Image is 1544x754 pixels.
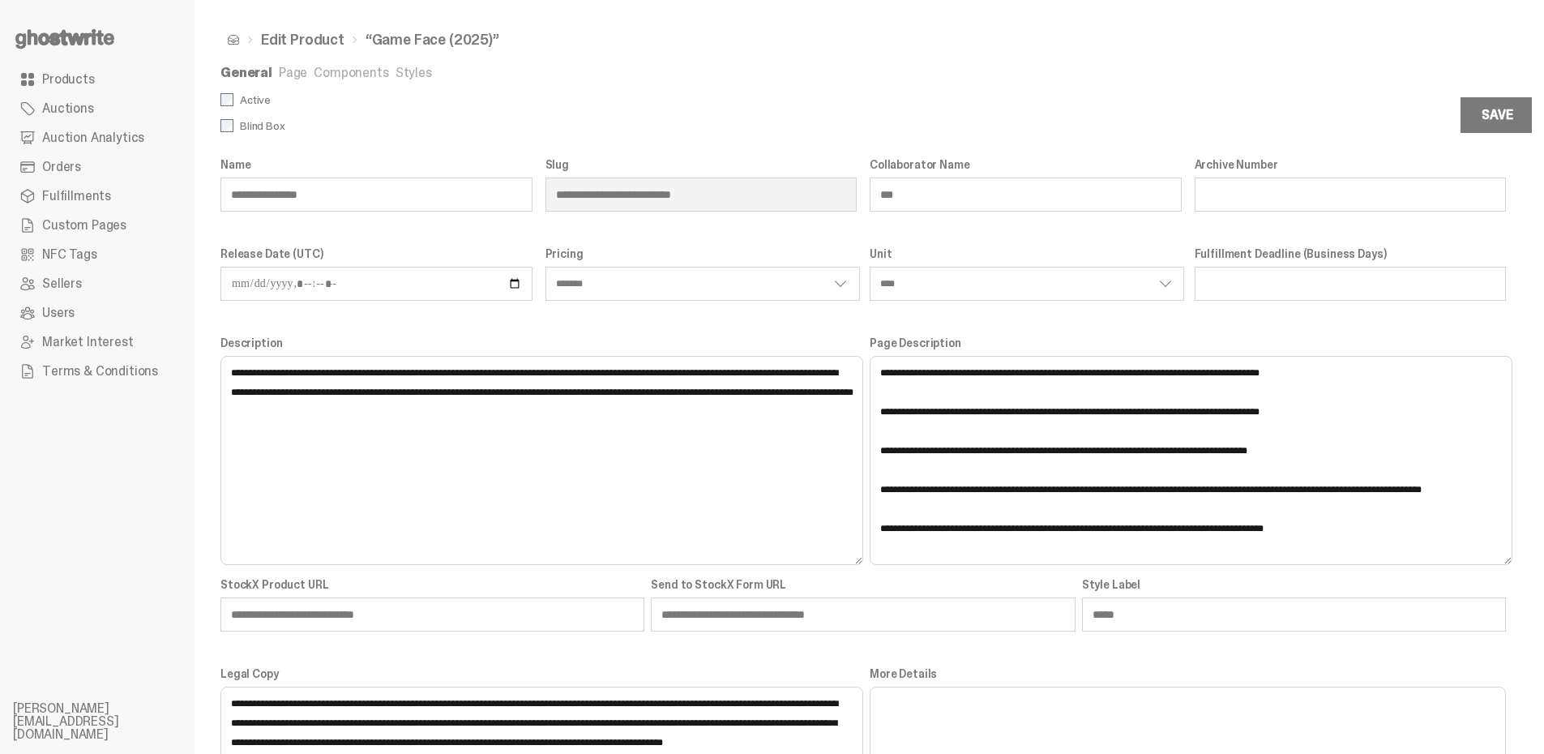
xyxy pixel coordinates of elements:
button: Save [1461,97,1533,133]
span: Terms & Conditions [42,365,158,378]
label: Slug [545,158,858,171]
div: Save [1482,109,1512,122]
a: Custom Pages [13,211,182,240]
span: NFC Tags [42,248,97,261]
span: Sellers [42,277,82,290]
a: Fulfillments [13,182,182,211]
span: Market Interest [42,336,134,349]
span: Fulfillments [42,190,111,203]
input: Active [220,93,233,106]
label: Unit [870,247,1182,260]
span: Custom Pages [42,219,126,232]
a: Auctions [13,94,182,123]
a: Edit Product [261,32,344,47]
span: Users [42,306,75,319]
li: “Game Face (2025)” [344,32,499,47]
label: More Details [870,667,1506,680]
a: Sellers [13,269,182,298]
label: Archive Number [1195,158,1507,171]
a: General [220,64,272,81]
a: Terms & Conditions [13,357,182,386]
label: Fulfillment Deadline (Business Days) [1195,247,1507,260]
a: Users [13,298,182,328]
a: Auction Analytics [13,123,182,152]
span: Auction Analytics [42,131,144,144]
label: StockX Product URL [220,578,644,591]
span: Auctions [42,102,94,115]
a: Orders [13,152,182,182]
label: Blind Box [220,119,863,132]
a: NFC Tags [13,240,182,269]
label: Send to StockX Form URL [651,578,1075,591]
input: Blind Box [220,119,233,132]
span: Products [42,73,95,86]
label: Style Label [1082,578,1506,591]
a: Components [314,64,388,81]
label: Collaborator Name [870,158,1182,171]
li: [PERSON_NAME][EMAIL_ADDRESS][DOMAIN_NAME] [13,702,207,741]
a: Styles [396,64,432,81]
a: Market Interest [13,328,182,357]
label: Description [220,336,857,349]
span: Orders [42,161,81,174]
label: Pricing [545,247,858,260]
label: Legal Copy [220,667,857,680]
label: Release Date (UTC) [220,247,532,260]
label: Page Description [870,336,1506,349]
a: Products [13,65,182,94]
label: Name [220,158,532,171]
label: Active [220,93,863,106]
a: Page [279,64,307,81]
